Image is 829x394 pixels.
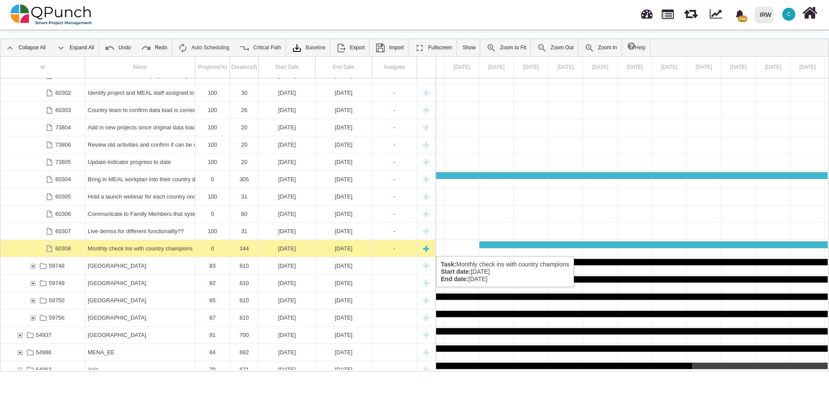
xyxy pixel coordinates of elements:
img: ic_zoom_in.48fceee.png [584,43,595,53]
div: 59756 [49,309,64,326]
img: ic_auto_scheduling_24.ade0d5b.png [178,43,188,53]
div: New task [420,292,433,309]
div: Country team to confirm data load is correct for each project [88,102,192,119]
div: Task: Update indicator progress to date Start date: 01-05-2025 End date: 20-05-2025 [0,154,436,171]
div: 31-12-2025 [316,171,372,188]
span: Projects [662,6,674,19]
div: - [375,119,414,136]
a: Critical Path [235,39,286,56]
a: Redo [137,39,172,56]
span: C [787,12,791,17]
div: Review old activities and confirm if can be marked as complete or not [85,136,195,153]
div: Asia [85,361,195,378]
img: klXqkY5+JZAPre7YVMJ69SE9vgHW7RkaA9STpDBCRd8F60lk8AdY5g6cgTfGkm3cV0d3FrcCHw7UyPBLKa18SAFZQOCAmAAAA... [292,43,302,53]
div: 60307 [55,223,71,240]
div: 100 [198,188,227,205]
div: [GEOGRAPHIC_DATA] [88,275,192,291]
div: [DATE] [261,171,312,188]
div: Start Date [259,57,316,78]
div: 60303 [55,102,71,119]
div: - [375,136,414,153]
div: 31-12-2025 [316,309,372,326]
div: New task [420,188,433,205]
div: - [372,136,417,153]
div: [DATE] [318,240,369,257]
div: 59756 [0,309,85,326]
div: 73804 [0,119,85,136]
div: Live demos for different functionality?? [85,223,195,240]
div: 01-02-2024 [259,327,316,343]
div: [DATE] [261,240,312,257]
div: [DATE] [261,188,312,205]
div: Task: Asia Start date: 01-03-2024 End date: 31-12-2025 [0,361,436,378]
div: 59749 [0,275,85,291]
a: Baseline [287,39,330,56]
div: Review old activities and confirm if can be marked as complete or not [88,136,192,153]
div: Sudan [85,292,195,309]
div: 671 [230,361,259,378]
div: 700 [230,327,259,343]
div: 31 [230,188,259,205]
div: 84 [195,344,230,361]
div: [DATE] [261,84,312,101]
a: IRW [751,0,777,29]
div: [DATE] [318,257,369,274]
div: New task [420,361,433,378]
a: Show [458,39,480,56]
div: 16 Aug 2025 [687,57,721,78]
div: 20 [230,154,259,170]
a: Undo [100,39,135,56]
img: ic_critical_path_24.b7f2986.png [239,43,250,53]
div: 100 [195,119,230,136]
div: 610 [233,292,256,309]
div: 19 Aug 2025 [791,57,825,78]
div: 10-08-2025 [259,240,316,257]
div: 59748 [49,257,64,274]
div: 682 [230,344,259,361]
div: South Sudan [85,275,195,291]
div: 60308 [0,240,85,257]
div: Add in new projects since original data load [85,119,195,136]
div: New task [420,119,433,136]
div: Assignee [372,57,417,78]
div: 59748 [0,257,85,274]
div: New task [420,171,433,188]
div: 60305 [0,188,85,205]
div: [DATE] [318,154,369,170]
div: 01-03-2024 [259,361,316,378]
div: Communicate to Family Members that system is live - with all the caveats as needed etc [88,205,192,222]
div: Country team to confirm data load is correct for each project [85,102,195,119]
div: 01-05-2024 [259,292,316,309]
div: 59750 [49,292,64,309]
a: Zoom Out [532,39,578,56]
div: Identify project and MEAL staff assigned to each project. [88,84,192,101]
img: ic_export_24.4e1404f.png [336,43,346,53]
div: 92 [198,275,227,291]
img: save.4d96896.png [375,43,386,53]
div: 54986 [0,344,85,361]
div: Bring in MEAL workplan into their country database - be able to link to specific activities [88,171,192,188]
div: 0 [195,240,230,257]
div: New task [420,309,433,326]
div: New task [420,84,433,101]
div: New task [420,240,433,257]
div: 610 [230,275,259,291]
div: 14 Aug 2025 [618,57,652,78]
div: 30-11-2024 [316,84,372,101]
div: Update indicator progress to date [88,154,192,170]
div: 20-05-2025 [316,154,372,170]
div: 09 Aug 2025 [445,57,479,78]
div: 610 [230,257,259,274]
div: 01-05-2024 [259,275,316,291]
div: 01-05-2024 [259,257,316,274]
div: 100 [198,223,227,240]
div: Identify project and MEAL staff assigned to each project. [85,84,195,101]
a: Collapse All [0,39,50,56]
div: 60308 [55,240,71,257]
div: 20-01-2025 [259,102,316,119]
span: Releases [684,4,698,19]
div: 305 [233,171,256,188]
div: 31-03-2025 [316,223,372,240]
span: Dashboard [641,5,653,18]
div: Monthly check ins with country champions [DATE] [DATE] [436,256,574,287]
